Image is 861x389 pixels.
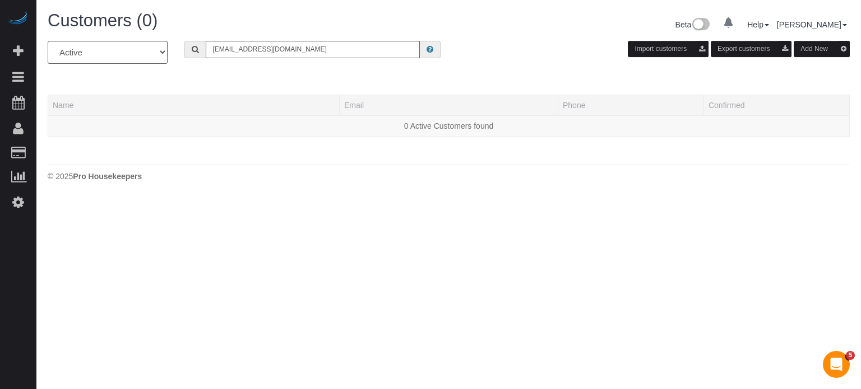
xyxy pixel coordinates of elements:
th: Confirmed [703,95,849,115]
a: Help [747,20,769,29]
strong: Pro Housekeepers [73,172,142,181]
th: Email [339,95,558,115]
button: Export customers [711,41,791,57]
th: Name [48,95,340,115]
a: [PERSON_NAME] [777,20,847,29]
td: 0 Active Customers found [48,115,850,136]
th: Phone [558,95,703,115]
iframe: Intercom live chat [823,351,850,378]
img: New interface [691,18,710,32]
a: Beta [675,20,710,29]
input: Search customers ... [206,41,420,58]
div: © 2025 [48,171,850,182]
span: 5 [846,351,855,360]
img: Automaid Logo [7,11,29,27]
button: Add New [794,41,850,57]
button: Import customers [628,41,709,57]
span: Customers (0) [48,11,158,30]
